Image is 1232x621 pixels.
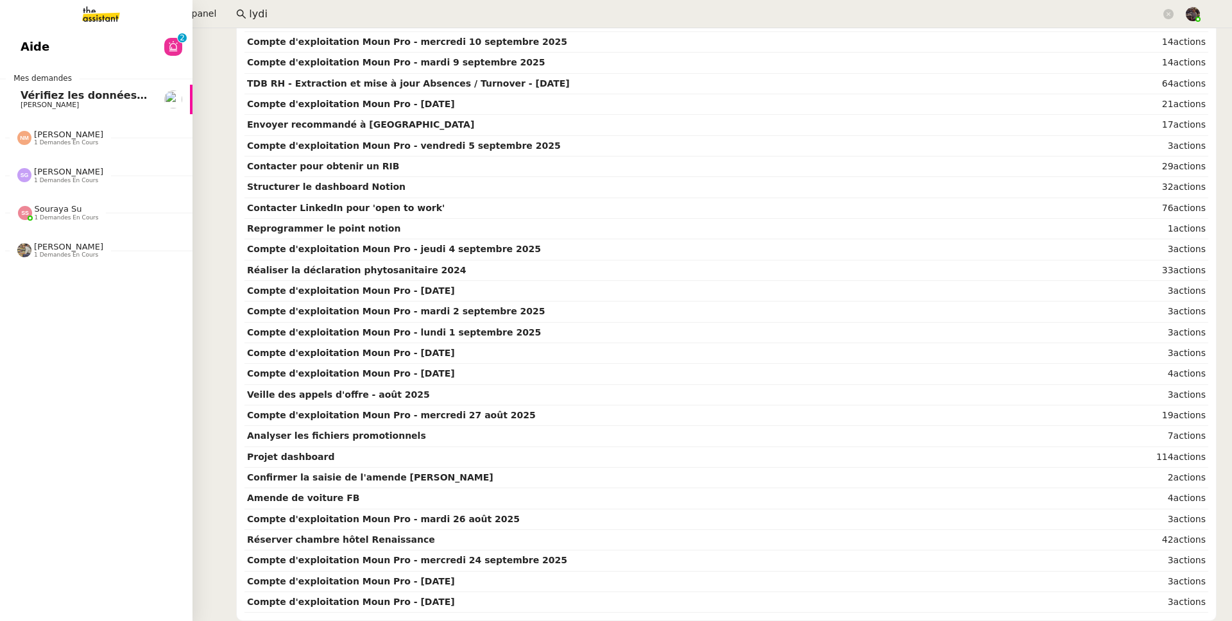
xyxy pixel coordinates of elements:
span: actions [1174,306,1206,316]
strong: Reprogrammer le point notion [247,223,400,234]
strong: Projet dashboard [247,452,334,462]
strong: Compte d'exploitation Moun Pro - mercredi 10 septembre 2025 [247,37,567,47]
td: 32 [1070,177,1208,198]
td: 19 [1070,405,1208,426]
td: 14 [1070,32,1208,53]
nz-badge-sup: 2 [178,33,187,42]
span: actions [1174,78,1206,89]
strong: Contacter LinkedIn pour 'open to work' [247,203,445,213]
span: Vérifiez les données TDB Gestion MPAF [21,89,247,101]
td: 42 [1070,530,1208,550]
span: actions [1174,57,1206,67]
span: 1 demandes en cours [35,214,99,221]
strong: Compte d'exploitation Moun Pro - mercredi 24 septembre 2025 [247,555,567,565]
td: 17 [1070,115,1208,135]
strong: Réserver chambre hôtel Renaissance [247,534,435,545]
td: 3 [1070,281,1208,302]
span: actions [1174,514,1206,524]
span: actions [1174,430,1206,441]
strong: Compte d'exploitation Moun Pro - [DATE] [247,576,455,586]
span: actions [1174,140,1206,151]
span: 1 demandes en cours [34,139,98,146]
strong: Compte d'exploitation Moun Pro - [DATE] [247,597,455,607]
img: svg [17,131,31,145]
input: Rechercher [249,6,1161,23]
span: Mes demandes [6,72,80,85]
strong: Compte d'exploitation Moun Pro - mercredi 27 août 2025 [247,410,536,420]
span: actions [1174,327,1206,337]
span: actions [1174,265,1206,275]
span: 1 demandes en cours [34,177,98,184]
td: 3 [1070,323,1208,343]
span: actions [1174,534,1206,545]
strong: TDB RH - Extraction et mise à jour Absences / Turnover - [DATE] [247,78,570,89]
td: 76 [1070,198,1208,219]
td: 3 [1070,509,1208,530]
strong: Réaliser la déclaration phytosanitaire 2024 [247,265,466,275]
td: 21 [1070,94,1208,115]
span: actions [1174,203,1206,213]
td: 64 [1070,74,1208,94]
img: 388bd129-7e3b-4cb1-84b4-92a3d763e9b7 [17,243,31,257]
td: 3 [1070,136,1208,157]
span: Souraya Su [35,204,82,214]
td: 3 [1070,239,1208,260]
span: [PERSON_NAME] [34,167,103,176]
span: actions [1174,348,1206,358]
img: svg [17,168,31,182]
td: 2 [1070,468,1208,488]
span: actions [1174,99,1206,109]
strong: Compte d'exploitation Moun Pro - mardi 9 septembre 2025 [247,57,545,67]
td: 33 [1070,260,1208,281]
strong: Compte d'exploitation Moun Pro - lundi 1 septembre 2025 [247,327,541,337]
img: users%2FAXgjBsdPtrYuxuZvIJjRexEdqnq2%2Favatar%2F1599931753966.jpeg [164,90,182,108]
td: 3 [1070,302,1208,322]
td: 114 [1070,447,1208,468]
span: actions [1174,472,1206,482]
strong: Compte d'exploitation Moun Pro - vendredi 5 septembre 2025 [247,140,561,151]
span: actions [1174,368,1206,379]
strong: Compte d'exploitation Moun Pro - [DATE] [247,99,455,109]
td: 4 [1070,488,1208,509]
strong: Compte d'exploitation Moun Pro - mardi 2 septembre 2025 [247,306,545,316]
strong: Amende de voiture FB [247,493,359,503]
span: [PERSON_NAME] [34,242,103,251]
td: 1 [1070,219,1208,239]
span: actions [1174,555,1206,565]
td: 7 [1070,426,1208,447]
strong: Contacter pour obtenir un RIB [247,161,400,171]
strong: Envoyer recommandé à [GEOGRAPHIC_DATA] [247,119,474,130]
strong: Compte d'exploitation Moun Pro - [DATE] [247,348,455,358]
span: Aide [21,37,49,56]
span: actions [1174,161,1206,171]
span: actions [1174,389,1206,400]
strong: Compte d'exploitation Moun Pro - jeudi 4 septembre 2025 [247,244,541,254]
span: actions [1174,597,1206,607]
span: actions [1174,452,1206,462]
strong: Structurer le dashboard Notion [247,182,406,192]
strong: Compte d'exploitation Moun Pro - [DATE] [247,368,455,379]
td: 3 [1070,592,1208,613]
span: actions [1174,576,1206,586]
td: 3 [1070,550,1208,571]
span: actions [1174,182,1206,192]
td: 3 [1070,572,1208,592]
span: actions [1174,37,1206,47]
img: svg [18,206,32,220]
span: 1 demandes en cours [34,251,98,259]
span: actions [1174,410,1206,420]
span: [PERSON_NAME] [21,101,79,109]
strong: Confirmer la saisie de l'amende [PERSON_NAME] [247,472,493,482]
strong: Veille des appels d'offre - août 2025 [247,389,430,400]
td: 4 [1070,364,1208,384]
strong: Compte d'exploitation Moun Pro - [DATE] [247,285,455,296]
span: actions [1174,493,1206,503]
strong: Compte d'exploitation Moun Pro - mardi 26 août 2025 [247,514,520,524]
span: [PERSON_NAME] [34,130,103,139]
span: actions [1174,119,1206,130]
td: 3 [1070,385,1208,405]
p: 2 [180,33,185,45]
span: actions [1174,285,1206,296]
img: 2af2e8ed-4e7a-4339-b054-92d163d57814 [1186,7,1200,21]
td: 14 [1070,53,1208,73]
